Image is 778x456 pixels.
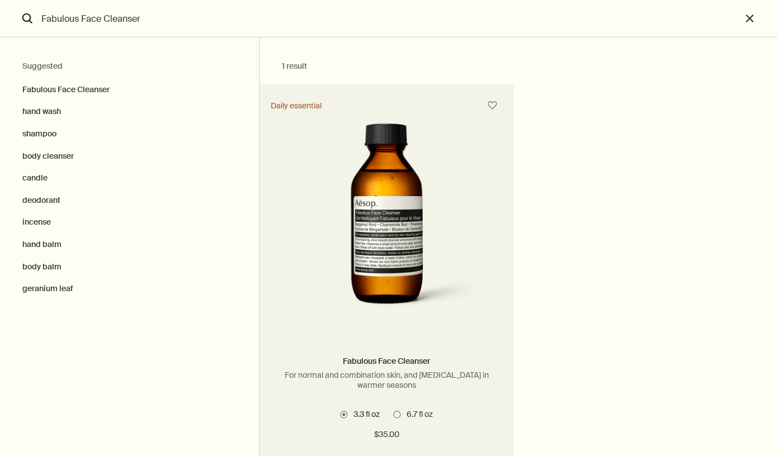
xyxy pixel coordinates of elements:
h2: Suggested [22,60,237,73]
a: Fabulous Face Cleanser [343,356,430,366]
p: For normal and combination skin, and [MEDICAL_DATA] in warmer seasons [276,370,497,390]
a: Fabulous Face Cleanser in amber glass bottle [260,115,514,338]
span: 3.3 fl oz [347,409,379,419]
span: 6.7 fl oz [400,409,432,419]
img: Fabulous Face Cleanser in amber glass bottle [285,115,488,321]
div: Daily essential [271,101,322,111]
span: $35.00 [374,428,399,441]
h2: 1 result [282,60,685,73]
button: Save to cabinet [482,96,502,116]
